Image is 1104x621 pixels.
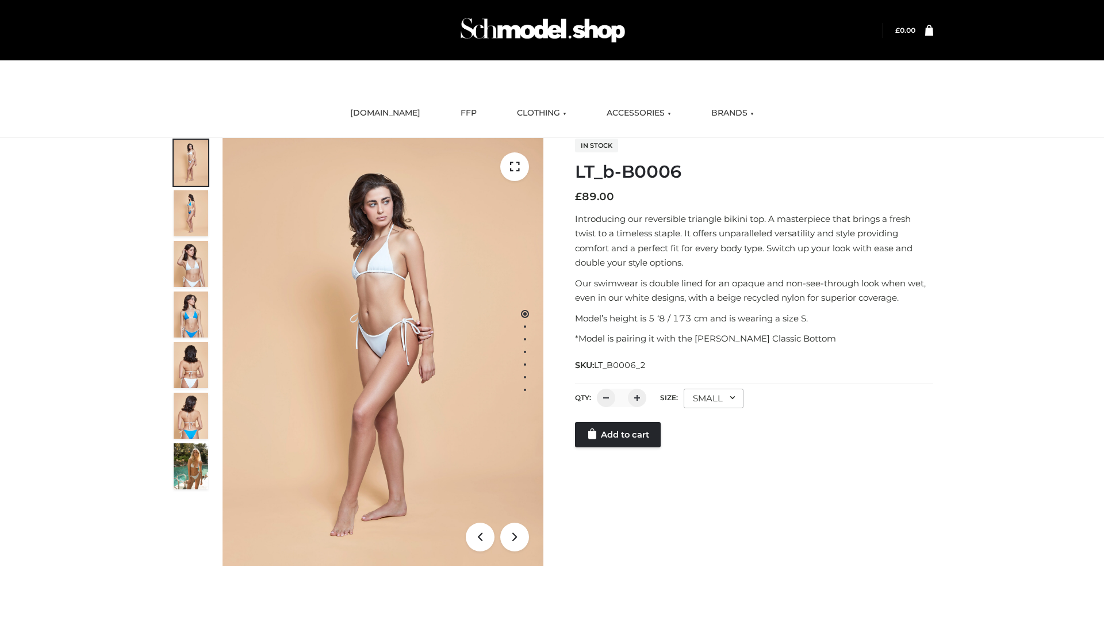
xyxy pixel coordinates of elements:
[575,162,933,182] h1: LT_b-B0006
[174,140,208,186] img: ArielClassicBikiniTop_CloudNine_AzureSky_OW114ECO_1-scaled.jpg
[452,101,485,126] a: FFP
[223,138,543,566] img: LT_b-B0006
[575,422,661,447] a: Add to cart
[598,101,680,126] a: ACCESSORIES
[895,26,915,34] bdi: 0.00
[575,276,933,305] p: Our swimwear is double lined for an opaque and non-see-through look when wet, even in our white d...
[575,190,582,203] span: £
[895,26,915,34] a: £0.00
[575,331,933,346] p: *Model is pairing it with the [PERSON_NAME] Classic Bottom
[684,389,743,408] div: SMALL
[174,241,208,287] img: ArielClassicBikiniTop_CloudNine_AzureSky_OW114ECO_3-scaled.jpg
[174,342,208,388] img: ArielClassicBikiniTop_CloudNine_AzureSky_OW114ECO_7-scaled.jpg
[895,26,900,34] span: £
[575,139,618,152] span: In stock
[703,101,762,126] a: BRANDS
[457,7,629,53] img: Schmodel Admin 964
[575,358,647,372] span: SKU:
[575,393,591,402] label: QTY:
[575,311,933,326] p: Model’s height is 5 ‘8 / 173 cm and is wearing a size S.
[575,190,614,203] bdi: 89.00
[174,443,208,489] img: Arieltop_CloudNine_AzureSky2.jpg
[660,393,678,402] label: Size:
[174,393,208,439] img: ArielClassicBikiniTop_CloudNine_AzureSky_OW114ECO_8-scaled.jpg
[174,190,208,236] img: ArielClassicBikiniTop_CloudNine_AzureSky_OW114ECO_2-scaled.jpg
[174,292,208,338] img: ArielClassicBikiniTop_CloudNine_AzureSky_OW114ECO_4-scaled.jpg
[508,101,575,126] a: CLOTHING
[594,360,646,370] span: LT_B0006_2
[575,212,933,270] p: Introducing our reversible triangle bikini top. A masterpiece that brings a fresh twist to a time...
[342,101,429,126] a: [DOMAIN_NAME]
